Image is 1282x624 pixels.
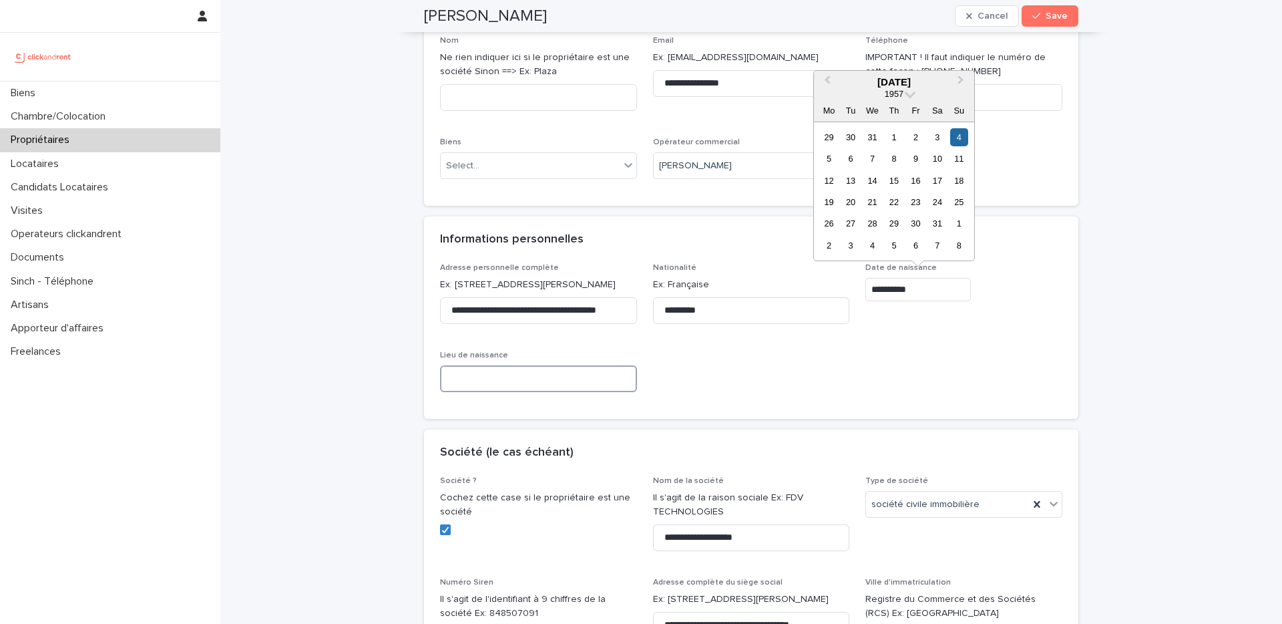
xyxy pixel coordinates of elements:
h2: Informations personnelles [440,232,584,247]
p: IMPORTANT ! Il faut indiquer le numéro de cette façon : [PHONE_NUMBER] [865,51,1062,79]
span: 1957 [885,89,903,99]
span: société civile immobilière [871,498,980,512]
div: Choose Friday, 9 August 1957 [907,150,925,168]
span: Adresse personnelle complète [440,264,559,272]
div: Choose Thursday, 8 August 1957 [885,150,903,168]
div: Choose Saturday, 3 August 1957 [928,128,946,146]
p: Sinch - Téléphone [5,275,104,288]
div: We [863,102,881,120]
p: Ex: Française [653,278,850,292]
div: Mo [820,102,838,120]
div: Choose Saturday, 31 August 1957 [928,214,946,232]
button: Save [1022,5,1078,27]
div: Choose Saturday, 17 August 1957 [928,172,946,190]
p: Il s'agit de la raison sociale Ex: FDV TECHNOLOGIES [653,491,850,519]
div: month 1957-08 [818,126,970,257]
p: Biens [5,87,46,100]
div: Choose Wednesday, 31 July 1957 [863,128,881,146]
div: Choose Sunday, 8 September 1957 [950,237,968,255]
span: Save [1046,11,1068,21]
div: Th [885,102,903,120]
p: Registre du Commerce et des Sociétés (RCS) Ex: [GEOGRAPHIC_DATA] [865,593,1062,621]
span: Adresse complète du siège social [653,579,783,587]
span: Date de naissance [865,264,937,272]
button: Next Month [951,72,973,94]
p: Visites [5,204,53,217]
div: Su [950,102,968,120]
p: Chambre/Colocation [5,110,116,123]
img: UCB0brd3T0yccxBKYDjQ [11,43,75,70]
p: Propriétaires [5,134,80,146]
p: Freelances [5,345,71,358]
div: Choose Monday, 5 August 1957 [820,150,838,168]
p: Documents [5,251,75,264]
p: Artisans [5,299,59,311]
p: Cochez cette case si le propriétaire est une société [440,491,637,519]
h2: [PERSON_NAME] [424,7,547,26]
div: Choose Wednesday, 21 August 1957 [863,193,881,211]
p: Il s'agit de l'identifiant à 9 chiffres de la société Ex: 848507091 [440,593,637,621]
span: Biens [440,138,461,146]
span: Téléphone [865,37,908,45]
div: Choose Sunday, 1 September 1957 [950,214,968,232]
div: Sa [928,102,946,120]
div: Tu [841,102,859,120]
div: Choose Tuesday, 3 September 1957 [841,237,859,255]
div: Choose Tuesday, 13 August 1957 [841,172,859,190]
div: Choose Tuesday, 30 July 1957 [841,128,859,146]
button: Previous Month [815,72,837,94]
div: Choose Wednesday, 7 August 1957 [863,150,881,168]
div: Choose Tuesday, 27 August 1957 [841,214,859,232]
div: Choose Wednesday, 14 August 1957 [863,172,881,190]
div: Choose Friday, 23 August 1957 [907,193,925,211]
div: Choose Saturday, 10 August 1957 [928,150,946,168]
div: Choose Thursday, 15 August 1957 [885,172,903,190]
div: Choose Friday, 2 August 1957 [907,128,925,146]
span: Numéro Siren [440,579,493,587]
div: Choose Friday, 16 August 1957 [907,172,925,190]
p: Locataires [5,158,69,170]
div: Choose Sunday, 4 August 1957 [950,128,968,146]
span: Type de société [865,477,928,485]
span: Ville d'immatriculation [865,579,951,587]
p: Ne rien indiquer ici si le propriétaire est une société Sinon ==> Ex: Plaza [440,51,637,79]
div: Choose Tuesday, 20 August 1957 [841,193,859,211]
div: Choose Wednesday, 4 September 1957 [863,237,881,255]
span: Nationalité [653,264,696,272]
div: Choose Thursday, 29 August 1957 [885,214,903,232]
div: Choose Sunday, 25 August 1957 [950,193,968,211]
p: Ex: [EMAIL_ADDRESS][DOMAIN_NAME] [653,51,850,65]
div: Choose Sunday, 18 August 1957 [950,172,968,190]
div: Choose Monday, 29 July 1957 [820,128,838,146]
span: Société ? [440,477,477,485]
p: Ex: [STREET_ADDRESS][PERSON_NAME] [653,593,850,607]
div: Select... [446,159,479,173]
span: Nom de la société [653,477,724,485]
p: Ex: [STREET_ADDRESS][PERSON_NAME] [440,278,637,292]
h2: Société (le cas échéant) [440,446,574,460]
p: Apporteur d'affaires [5,322,114,335]
div: Choose Thursday, 1 August 1957 [885,128,903,146]
div: Choose Sunday, 11 August 1957 [950,150,968,168]
span: Nom [440,37,459,45]
div: Fr [907,102,925,120]
div: Choose Thursday, 5 September 1957 [885,237,903,255]
div: Choose Thursday, 22 August 1957 [885,193,903,211]
span: Email [653,37,674,45]
button: Cancel [955,5,1019,27]
p: Operateurs clickandrent [5,228,132,241]
div: Choose Friday, 30 August 1957 [907,214,925,232]
p: Candidats Locataires [5,181,119,194]
div: Choose Tuesday, 6 August 1957 [841,150,859,168]
div: Choose Monday, 12 August 1957 [820,172,838,190]
div: [DATE] [814,76,974,88]
div: Choose Wednesday, 28 August 1957 [863,214,881,232]
div: Choose Monday, 19 August 1957 [820,193,838,211]
span: [PERSON_NAME] [659,159,732,173]
span: Cancel [978,11,1008,21]
div: Choose Friday, 6 September 1957 [907,237,925,255]
span: Lieu de naissance [440,351,508,359]
div: Choose Monday, 26 August 1957 [820,214,838,232]
div: Choose Saturday, 24 August 1957 [928,193,946,211]
div: Choose Saturday, 7 September 1957 [928,237,946,255]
